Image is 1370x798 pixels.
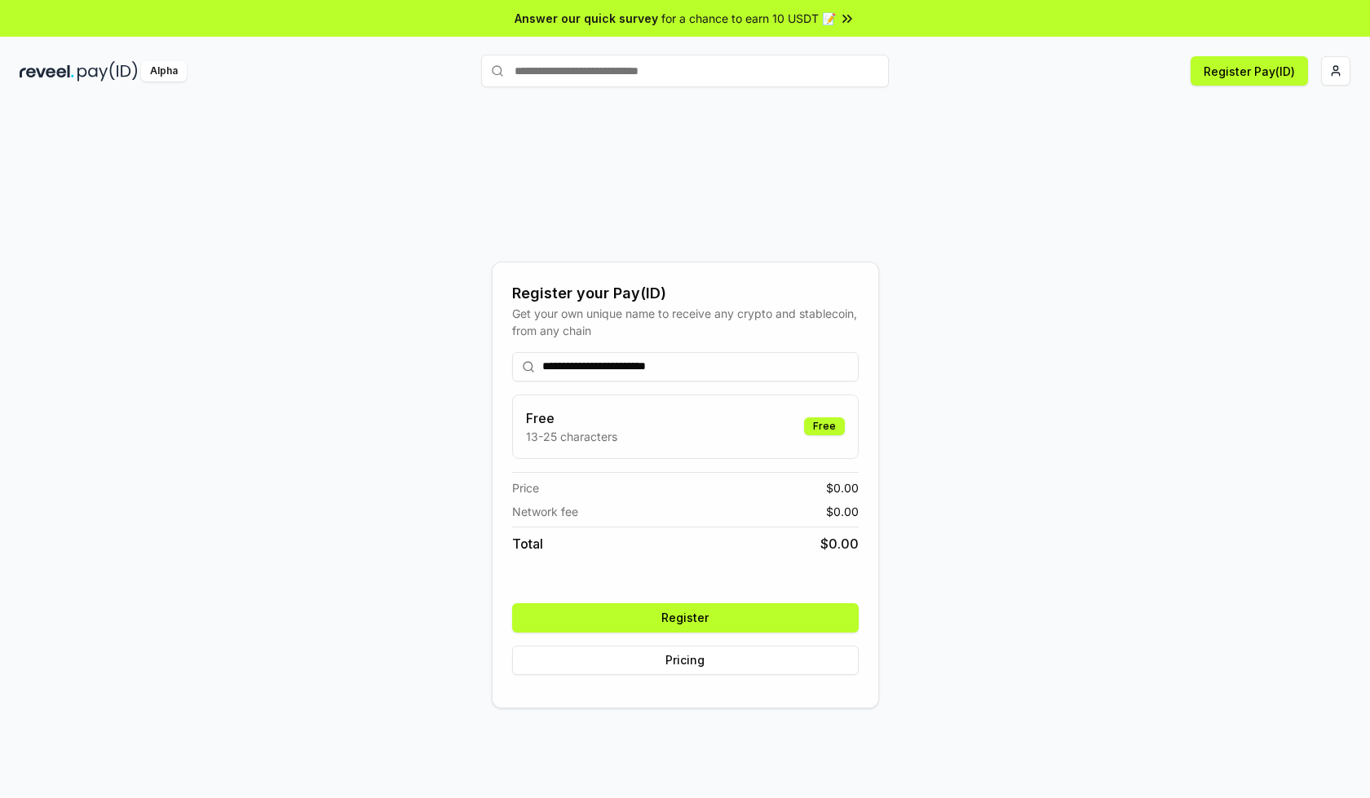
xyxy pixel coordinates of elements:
button: Pricing [512,646,859,675]
span: Price [512,479,539,496]
div: Get your own unique name to receive any crypto and stablecoin, from any chain [512,305,859,339]
span: Total [512,534,543,553]
span: Answer our quick survey [515,10,658,27]
span: $ 0.00 [820,534,859,553]
img: pay_id [77,61,138,82]
img: reveel_dark [20,61,74,82]
h3: Free [526,408,617,428]
span: $ 0.00 [826,479,859,496]
button: Register [512,603,859,633]
p: 13-25 characters [526,428,617,445]
div: Alpha [141,61,187,82]
div: Register your Pay(ID) [512,282,859,305]
span: $ 0.00 [826,503,859,520]
span: for a chance to earn 10 USDT 📝 [661,10,836,27]
div: Free [804,417,845,435]
span: Network fee [512,503,578,520]
button: Register Pay(ID) [1191,56,1308,86]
